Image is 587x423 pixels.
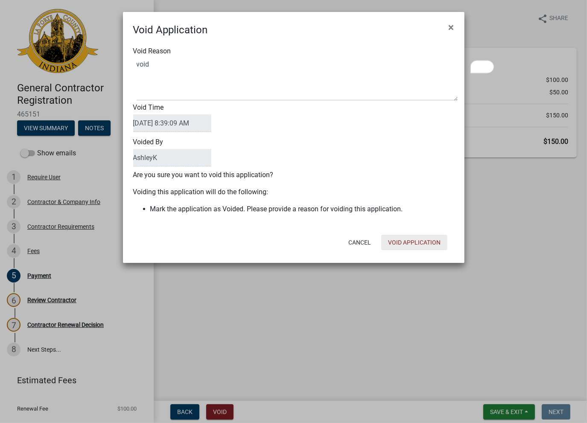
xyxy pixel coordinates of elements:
li: Mark the application as Voided. Please provide a reason for voiding this application. [150,204,454,214]
h4: Void Application [133,22,208,38]
textarea: To enrich screen reader interactions, please activate Accessibility in Grammarly extension settings [137,58,458,101]
label: Void Reason [133,48,171,55]
button: Close [442,15,461,39]
p: Voiding this application will do the following: [133,187,454,197]
label: Void Time [133,104,211,132]
label: Voided By [133,139,211,166]
input: VoidedBy [133,149,211,166]
button: Cancel [342,235,378,250]
span: × [449,21,454,33]
p: Are you sure you want to void this application? [133,170,454,180]
input: DateTime [133,114,211,132]
button: Void Application [381,235,447,250]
